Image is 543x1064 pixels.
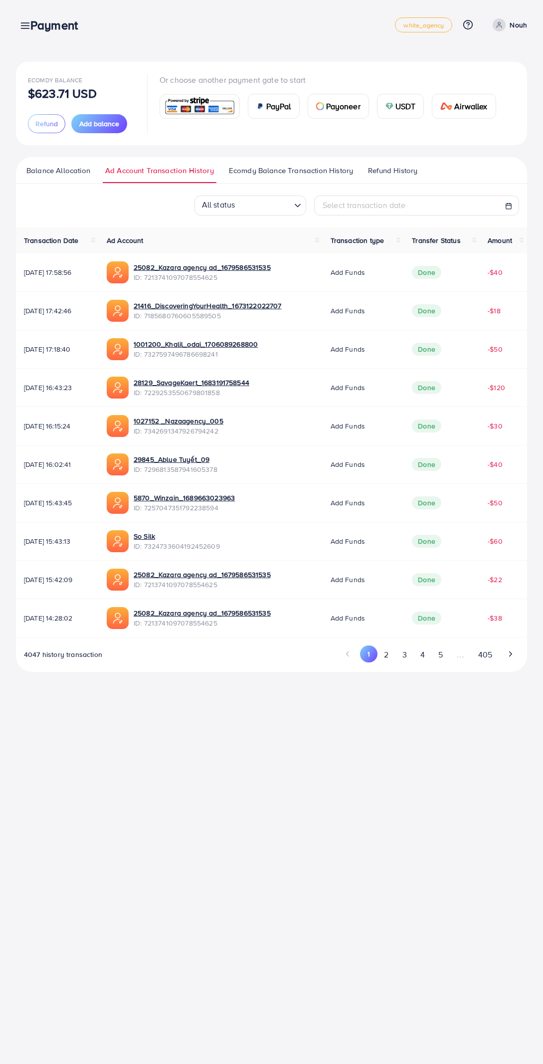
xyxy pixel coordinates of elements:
span: ID: 7229253550679801858 [134,388,249,398]
img: ic-ads-acc.e4c84228.svg [107,492,129,514]
span: Transfer Status [412,235,460,245]
button: Go to page 1 [360,645,377,662]
span: ID: 7327597496786698241 [134,349,258,359]
img: card [163,96,236,117]
span: Ad Account [107,235,144,245]
button: Go to page 2 [377,645,395,664]
button: Go to page 5 [431,645,449,664]
a: 21416_DiscoveringYourHealth_1673122022707 [134,301,282,311]
span: ID: 7257047351792238594 [134,503,235,513]
span: ID: 7324733604192452609 [134,541,220,551]
a: 5870_Winzain_1689663023963 [134,493,235,503]
img: ic-ads-acc.e4c84228.svg [107,415,129,437]
span: Airwallex [454,100,487,112]
button: Go to page 3 [395,645,413,664]
span: -$40 [488,459,503,469]
button: Go to next page [502,645,519,662]
img: ic-ads-acc.e4c84228.svg [107,530,129,552]
span: ID: 7185680760605589505 [134,311,282,321]
span: Ad Account Transaction History [105,165,214,176]
span: ID: 7296813587941605378 [134,464,217,474]
button: Go to page 4 [413,645,431,664]
span: Add funds [331,267,365,277]
img: ic-ads-acc.e4c84228.svg [107,453,129,475]
a: 28129_SavageKaert_1683191758544 [134,378,249,388]
span: Ecomdy Balance [28,76,82,84]
a: cardPayoneer [308,94,369,119]
span: Add funds [331,613,365,623]
img: card [256,102,264,110]
span: [DATE] 14:28:02 [24,613,91,623]
a: 1027152 _Nazaagency_005 [134,416,223,426]
span: Add funds [331,459,365,469]
span: [DATE] 15:43:45 [24,498,91,508]
iframe: Chat [501,1019,536,1057]
p: $623.71 USD [28,87,97,99]
span: Done [412,420,441,432]
img: ic-ads-acc.e4c84228.svg [107,607,129,629]
span: Add funds [331,344,365,354]
span: -$38 [488,613,502,623]
img: ic-ads-acc.e4c84228.svg [107,261,129,283]
span: -$50 [488,344,503,354]
ul: Pagination [340,645,519,664]
a: So Silk [134,531,220,541]
span: -$40 [488,267,503,277]
span: Transaction type [331,235,384,245]
span: Ecomdy Balance Transaction History [229,165,353,176]
span: -$30 [488,421,503,431]
span: Done [412,343,441,356]
span: ID: 7213741097078554625 [134,580,271,590]
span: Done [412,573,441,586]
a: 25082_Kazara agency ad_1679586531535 [134,262,271,272]
span: white_agency [403,22,444,28]
span: [DATE] 15:43:13 [24,536,91,546]
p: Or choose another payment gate to start [160,74,504,86]
input: Search for option [238,197,290,213]
a: white_agency [395,17,452,32]
span: Add funds [331,421,365,431]
a: 25082_Kazara agency ad_1679586531535 [134,570,271,580]
a: card [160,94,240,119]
button: Go to page 405 [471,645,499,664]
span: -$120 [488,383,505,393]
span: Add funds [331,498,365,508]
span: Refund [35,119,58,129]
span: Done [412,612,441,625]
span: All status [200,197,237,213]
span: Done [412,304,441,317]
span: Add funds [331,575,365,585]
span: Done [412,458,441,471]
span: [DATE] 17:42:46 [24,306,91,316]
span: Amount [488,235,512,245]
span: Done [412,381,441,394]
a: 29845_Ablue Tuyết_09 [134,454,217,464]
span: Select transaction date [323,200,406,211]
span: [DATE] 16:02:41 [24,459,91,469]
span: -$22 [488,575,502,585]
a: Nouh [489,18,527,31]
span: [DATE] 17:18:40 [24,344,91,354]
span: [DATE] 15:42:09 [24,575,91,585]
span: PayPal [266,100,291,112]
span: Payoneer [326,100,361,112]
span: -$60 [488,536,503,546]
h3: Payment [30,18,86,32]
span: Done [412,496,441,509]
img: card [385,102,393,110]
p: Nouh [510,19,527,31]
span: 4047 history transaction [24,649,102,659]
span: [DATE] 16:15:24 [24,421,91,431]
span: Balance Allocation [26,165,90,176]
span: USDT [395,100,416,112]
img: card [440,102,452,110]
span: Transaction Date [24,235,79,245]
a: 1001200_Khalil_odai_1706089268800 [134,339,258,349]
img: ic-ads-acc.e4c84228.svg [107,377,129,399]
img: card [316,102,324,110]
span: Done [412,266,441,279]
span: -$18 [488,306,501,316]
button: Add balance [71,114,127,133]
a: 25082_Kazara agency ad_1679586531535 [134,608,271,618]
img: ic-ads-acc.e4c84228.svg [107,300,129,322]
